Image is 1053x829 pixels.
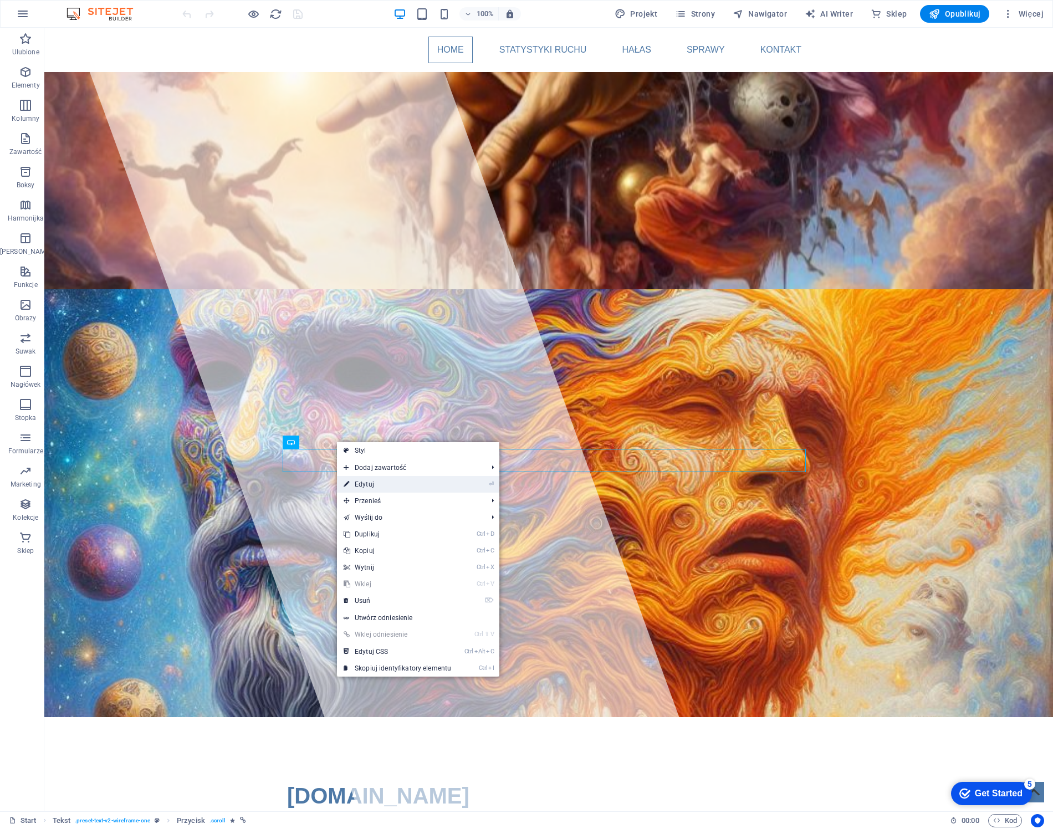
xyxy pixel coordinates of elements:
[477,564,485,571] i: Ctrl
[505,9,515,19] i: Po zmianie rozmiaru automatycznie dostosowuje poziom powiększenia do wybranego urządzenia.
[337,509,483,526] a: Wyślij do
[337,442,499,459] a: Styl
[733,8,787,19] span: Nawigator
[12,114,39,123] p: Kolumny
[337,643,458,660] a: CtrlAltCEdytuj CSS
[476,7,494,21] h6: 100%
[477,580,485,587] i: Ctrl
[337,459,483,476] span: Dodaj zawartość
[728,5,791,23] button: Nawigator
[14,280,38,289] p: Funkcje
[15,413,37,422] p: Stopka
[485,597,494,604] i: ⌦
[993,814,1017,827] span: Kod
[337,626,458,643] a: Ctrl⇧VWklej odniesienie
[486,648,494,655] i: C
[610,5,662,23] div: Projekt (Ctrl+Alt+Y)
[337,592,458,609] a: ⌦Usuń
[337,493,483,509] span: Przenieś
[337,610,499,626] a: Utwórz odniesienie
[866,5,911,23] button: Sklep
[337,526,458,543] a: CtrlDDuplikuj
[488,664,494,672] i: I
[53,814,70,827] span: Kliknij, aby zaznaczyć. Kliknij dwukrotnie, aby edytować
[615,8,657,19] span: Projekt
[479,664,488,672] i: Ctrl
[243,756,425,780] span: [DOMAIN_NAME]
[53,814,246,827] nav: breadcrumb
[209,814,226,827] span: . scroll
[337,576,458,592] a: CtrlVWklej
[240,817,246,823] i: Ten element jest powiązany
[486,547,494,554] i: C
[1031,814,1044,827] button: Usercentrics
[490,631,494,638] i: V
[11,480,41,489] p: Marketing
[474,631,483,638] i: Ctrl
[269,8,282,21] i: Przeładuj stronę
[79,2,90,13] div: 5
[9,814,37,827] a: Kliknij, aby anulować zaznaczenie. Kliknij dwukrotnie, aby otworzyć Strony
[800,5,857,23] button: AI Writer
[1003,8,1044,19] span: Więcej
[486,530,494,538] i: D
[8,214,44,223] p: Harmonijka
[477,530,485,538] i: Ctrl
[871,8,907,19] span: Sklep
[486,580,494,587] i: V
[477,547,485,554] i: Ctrl
[12,81,40,90] p: Elementy
[464,648,473,655] i: Ctrl
[929,8,980,19] span: Opublikuj
[998,5,1048,23] button: Więcej
[6,6,87,29] div: Get Started 5 items remaining, 0% complete
[489,480,494,488] i: ⏎
[337,476,458,493] a: ⏎Edytuj
[17,546,34,555] p: Sklep
[671,5,719,23] button: Strony
[155,817,160,823] i: Ten element jest konfigurowalnym ustawieniem wstępnym
[15,314,37,323] p: Obrazy
[962,814,979,827] span: 00 00
[17,181,35,190] p: Boksy
[269,7,282,21] button: reload
[337,660,458,677] a: CtrlISkopiuj identyfikatory elementu
[12,48,39,57] p: Ulubione
[805,8,853,19] span: AI Writer
[16,347,36,356] p: Suwak
[8,447,43,456] p: Formularze
[459,7,499,21] button: 100%
[474,648,485,655] i: Alt
[950,814,979,827] h6: Czas sesji
[9,147,42,156] p: Zawartość
[75,814,150,827] span: . preset-text-v2-wireframe-one
[337,559,458,576] a: CtrlXWytnij
[247,7,260,21] button: Kliknij tutaj, aby wyjść z trybu podglądu i kontynuować edycję
[486,564,494,571] i: X
[13,513,38,522] p: Kolekcje
[30,12,78,22] div: Get Started
[11,380,41,389] p: Nagłówek
[969,816,971,825] span: :
[920,5,989,23] button: Opublikuj
[337,543,458,559] a: CtrlCKopiuj
[988,814,1022,827] button: Kod
[230,817,235,823] i: Element zawiera animację
[484,631,489,638] i: ⇧
[177,814,205,827] span: Kliknij, aby zaznaczyć. Kliknij dwukrotnie, aby edytować
[64,7,147,21] img: Editor Logo
[675,8,715,19] span: Strony
[610,5,662,23] button: Projekt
